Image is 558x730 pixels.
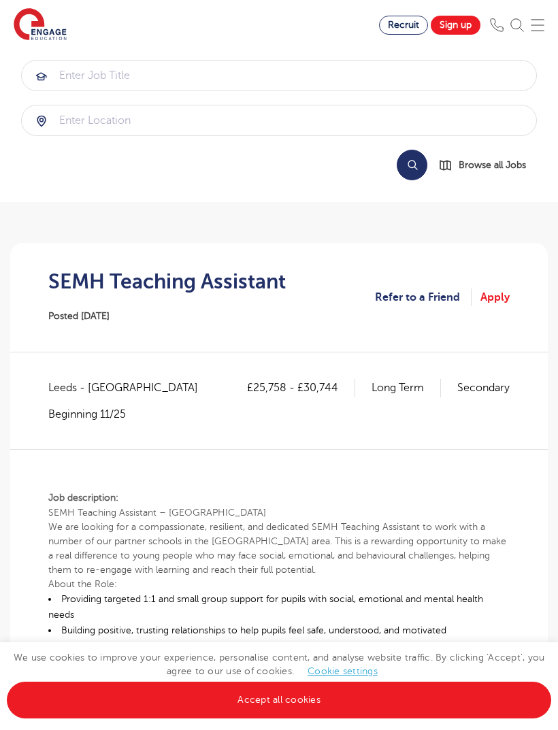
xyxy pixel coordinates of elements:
[375,288,472,306] a: Refer to a Friend
[7,652,551,705] span: We use cookies to improve your experience, personalise content, and analyse website traffic. By c...
[48,508,266,518] b: SEMH Teaching Assistant – [GEOGRAPHIC_DATA]
[247,379,355,397] p: £25,758 - £30,744
[397,150,427,180] button: Search
[431,16,480,35] a: Sign up
[21,60,537,91] div: Submit
[48,311,110,321] span: Posted [DATE]
[372,379,441,397] p: Long Term
[7,682,551,718] a: Accept all cookies
[22,105,536,135] input: Submit
[459,157,526,173] span: Browse all Jobs
[48,579,117,589] b: About the Role:
[48,520,510,577] p: We are looking for a compassionate, resilient, and dedicated SEMH Teaching Assistant to work with...
[388,20,419,30] span: Recruit
[22,61,536,90] input: Submit
[480,288,510,306] a: Apply
[48,490,510,505] p: Job description:
[308,666,378,676] a: Cookie settings
[379,16,428,35] a: Recruit
[48,270,286,293] h1: SEMH Teaching Assistant
[14,8,67,42] img: Engage Education
[48,591,510,623] li: Providing targeted 1:1 and small group support for pupils with social, emotional and mental healt...
[48,623,510,638] li: Building positive, trusting relationships to help pupils feel safe, understood, and motivated
[48,379,212,397] span: Leeds - [GEOGRAPHIC_DATA]
[438,157,537,173] a: Browse all Jobs
[490,18,504,32] img: Phone
[531,18,544,32] img: Mobile Menu
[48,638,510,654] li: Supporting pupils to manage emotions, develop coping strategies, and improve behaviour for learning
[457,379,510,397] p: Secondary
[48,407,212,422] p: Beginning 11/25
[21,105,537,136] div: Submit
[510,18,524,32] img: Search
